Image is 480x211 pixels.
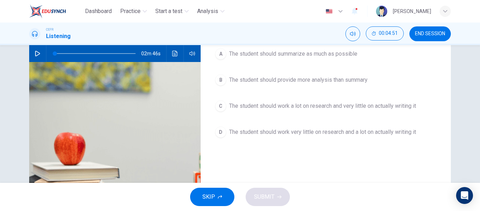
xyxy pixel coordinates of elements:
[29,4,66,18] img: EduSynch logo
[229,128,416,136] span: The student should work very little on research and a lot on actually writing it
[345,26,360,41] div: Mute
[215,126,226,138] div: D
[141,45,166,62] span: 02m 46s
[212,71,440,89] button: BThe student should provide more analysis than summary
[379,31,398,36] span: 00:04:51
[366,26,404,41] button: 00:04:51
[197,7,218,15] span: Analysis
[229,102,416,110] span: The student should work a lot on research and very little on actually writing it
[393,7,431,15] div: [PERSON_NAME]
[212,45,440,63] button: AThe student should summarize as much as possible
[29,4,82,18] a: EduSynch logo
[366,26,404,41] div: Hide
[456,187,473,204] div: Open Intercom Messenger
[215,48,226,60] div: A
[376,6,387,17] img: Profile picture
[409,26,451,41] button: END SESSION
[120,7,141,15] span: Practice
[82,5,115,18] button: Dashboard
[85,7,112,15] span: Dashboard
[215,74,226,86] div: B
[415,31,445,37] span: END SESSION
[215,100,226,112] div: C
[46,27,53,32] span: CEFR
[153,5,192,18] button: Start a test
[46,32,71,41] h1: Listening
[194,5,227,18] button: Analysis
[212,97,440,115] button: CThe student should work a lot on research and very little on actually writing it
[155,7,182,15] span: Start a test
[202,192,215,202] span: SKIP
[325,9,333,14] img: en
[190,188,234,206] button: SKIP
[117,5,150,18] button: Practice
[229,76,368,84] span: The student should provide more analysis than summary
[229,50,357,58] span: The student should summarize as much as possible
[169,45,181,62] button: Click to see the audio transcription
[212,123,440,141] button: DThe student should work very little on research and a lot on actually writing it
